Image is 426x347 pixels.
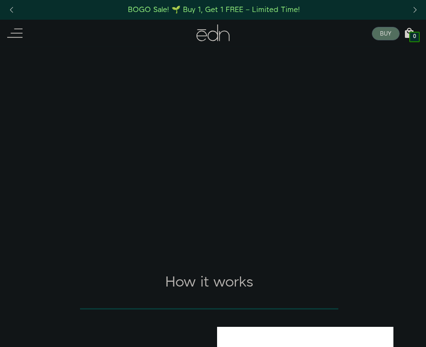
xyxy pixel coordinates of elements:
[128,5,300,15] div: BOGO Sale! 🌱 Buy 1, Get 1 FREE – Limited Time!
[372,27,400,40] button: BUY
[25,272,393,293] div: How it works
[413,34,416,39] span: 0
[127,2,301,17] a: BOGO Sale! 🌱 Buy 1, Get 1 FREE – Limited Time!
